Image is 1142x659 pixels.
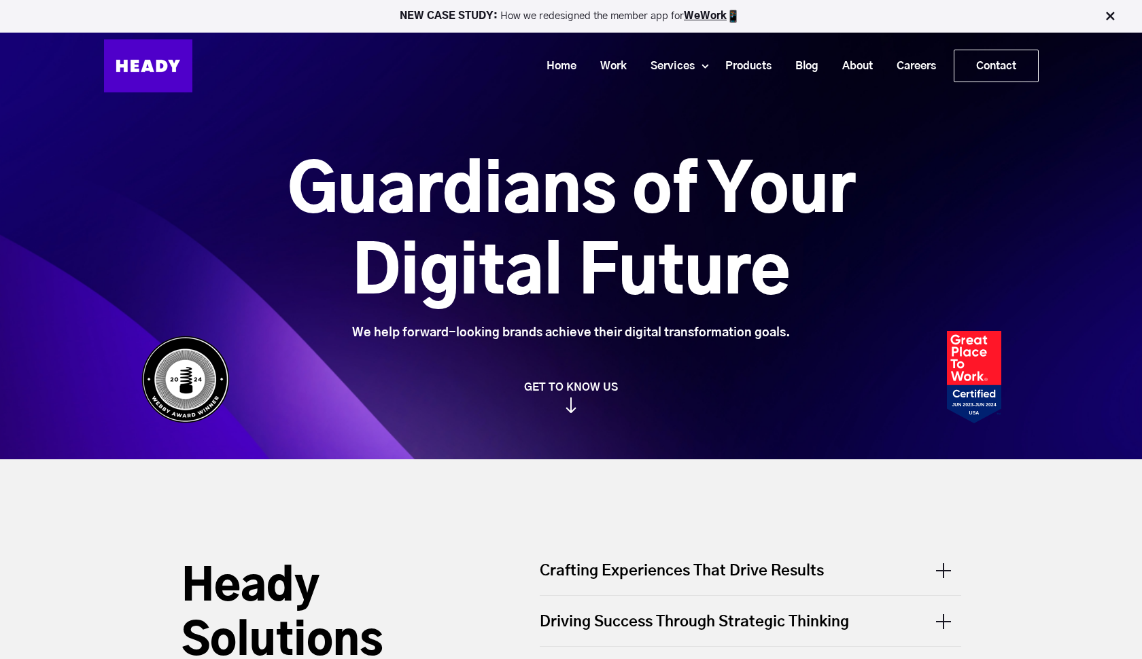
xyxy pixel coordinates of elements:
[583,54,634,79] a: Work
[211,325,931,340] div: We help forward-looking brands achieve their digital transformation goals.
[530,54,583,79] a: Home
[400,11,500,21] strong: NEW CASE STUDY:
[778,54,825,79] a: Blog
[104,39,192,92] img: Heady_Logo_Web-01 (1)
[825,54,880,79] a: About
[1103,10,1117,23] img: Close Bar
[141,336,230,423] img: Heady_WebbyAward_Winner-4
[684,11,727,21] a: WeWork
[540,596,961,646] div: Driving Success Through Strategic Thinking
[954,50,1038,82] a: Contact
[206,50,1039,82] div: Navigation Menu
[211,152,931,315] h1: Guardians of Your Digital Future
[947,331,1001,423] img: Heady_2023_Certification_Badge
[566,397,576,413] img: arrow_down
[6,10,1136,23] p: How we redesigned the member app for
[727,10,740,23] img: app emoji
[708,54,778,79] a: Products
[540,560,961,595] div: Crafting Experiences That Drive Results
[880,54,943,79] a: Careers
[634,54,702,79] a: Services
[135,380,1008,413] a: GET TO KNOW US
